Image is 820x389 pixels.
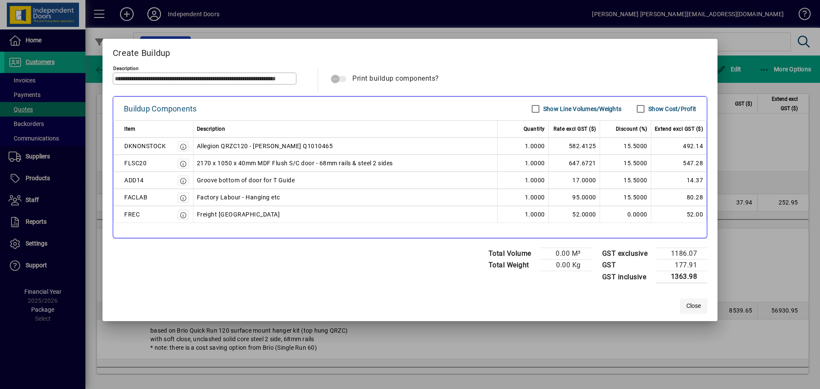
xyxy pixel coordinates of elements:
div: 647.6721 [552,158,596,168]
div: 95.0000 [552,192,596,202]
td: 492.14 [651,137,707,155]
td: Freight [GEOGRAPHIC_DATA] [193,206,498,223]
span: Print buildup components? [352,74,439,82]
div: Buildup Components [124,102,197,116]
td: 0.0000 [600,206,651,223]
td: 0.00 M³ [540,248,591,260]
div: FREC [124,209,140,219]
td: 1.0000 [498,155,549,172]
span: Item [124,124,135,134]
td: 1.0000 [498,137,549,155]
td: 14.37 [651,172,707,189]
td: Allegion QRZC120 - [PERSON_NAME] Q1010465 [193,137,498,155]
button: Close [680,298,707,314]
td: 2170 x 1050 x 40mm MDF Flush S/C door - 68mm rails & steel 2 sides [193,155,498,172]
div: ADD14 [124,175,144,185]
span: Discount (%) [616,124,647,134]
td: Groove bottom of door for T Guide [193,172,498,189]
div: 52.0000 [552,209,596,219]
td: 80.28 [651,189,707,206]
td: 0.00 Kg [540,260,591,271]
td: 15.5000 [600,172,651,189]
td: GST [598,260,656,271]
td: 1363.98 [656,271,707,283]
td: 177.91 [656,260,707,271]
div: FACLAB [124,192,147,202]
div: FLSC20 [124,158,146,168]
td: 15.5000 [600,137,651,155]
h2: Create Buildup [102,39,717,64]
td: GST exclusive [598,248,656,260]
label: Show Line Volumes/Weights [542,105,621,113]
td: Factory Labour - Hanging etc [193,189,498,206]
label: Show Cost/Profit [647,105,696,113]
td: 15.5000 [600,189,651,206]
div: DKNONSTOCK [124,141,166,151]
td: 52.00 [651,206,707,223]
span: Rate excl GST ($) [553,124,596,134]
span: Quantity [524,124,545,134]
span: Close [686,301,701,310]
td: 547.28 [651,155,707,172]
td: Total Weight [484,260,540,271]
span: Description [197,124,225,134]
div: 582.4125 [552,141,596,151]
span: Extend excl GST ($) [655,124,703,134]
td: 1.0000 [498,206,549,223]
td: Total Volume [484,248,540,260]
td: 1186.07 [656,248,707,260]
mat-label: Description [113,65,138,71]
td: GST inclusive [598,271,656,283]
div: 17.0000 [552,175,596,185]
td: 15.5000 [600,155,651,172]
td: 1.0000 [498,189,549,206]
td: 1.0000 [498,172,549,189]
